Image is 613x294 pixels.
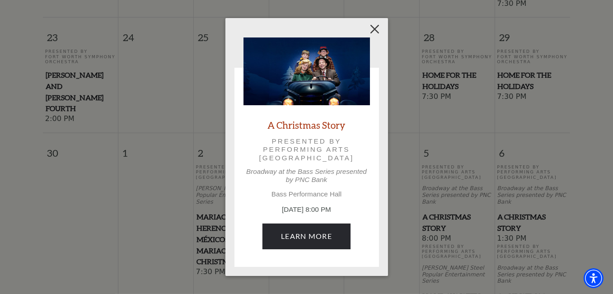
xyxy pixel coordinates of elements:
img: A Christmas Story [243,37,370,105]
p: Presented by Performing Arts [GEOGRAPHIC_DATA] [256,137,357,162]
a: December 5, 8:00 PM Learn More [262,224,351,249]
p: Broadway at the Bass Series presented by PNC Bank [243,168,370,184]
p: [DATE] 8:00 PM [243,205,370,215]
a: A Christmas Story [268,119,346,131]
div: Accessibility Menu [584,268,604,288]
p: Bass Performance Hall [243,190,370,198]
button: Close [366,21,383,38]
